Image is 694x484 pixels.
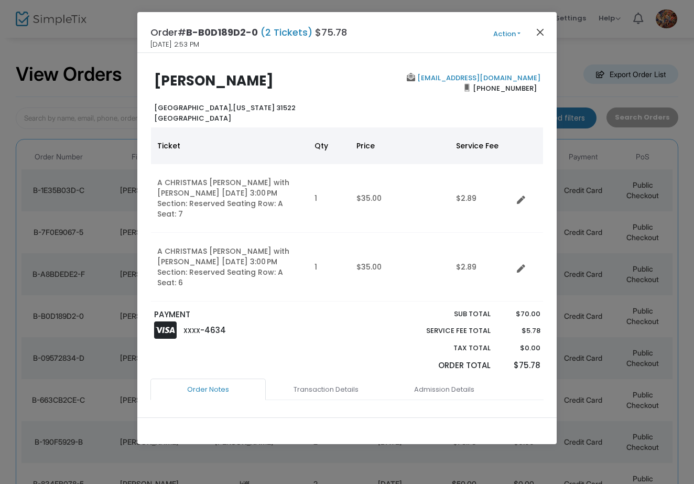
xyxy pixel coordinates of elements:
button: Action [475,28,538,40]
p: $75.78 [501,360,540,372]
a: Order Notes [150,379,266,401]
th: Ticket [151,127,308,164]
p: $70.00 [501,309,540,319]
p: PAYMENT [154,309,342,321]
b: [PERSON_NAME] [154,71,274,90]
span: -4634 [200,325,226,336]
td: $2.89 [450,164,513,233]
td: $35.00 [350,164,450,233]
p: $5.78 [501,326,540,336]
a: [EMAIL_ADDRESS][DOMAIN_NAME] [415,73,540,83]
td: $2.89 [450,233,513,302]
span: [PHONE_NUMBER] [470,80,540,96]
span: XXXX [183,326,200,335]
a: Transaction Details [268,379,384,401]
b: [US_STATE] 31522 [GEOGRAPHIC_DATA] [154,103,296,123]
p: Service Fee Total [402,326,491,336]
span: [DATE] 2:53 PM [150,39,199,50]
th: Price [350,127,450,164]
td: $35.00 [350,233,450,302]
p: Tax Total [402,343,491,353]
span: (2 Tickets) [258,26,315,39]
td: 1 [308,233,350,302]
p: Sub total [402,309,491,319]
a: Admission Details [386,379,502,401]
span: B-B0D189D2-0 [186,26,258,39]
span: [GEOGRAPHIC_DATA], [154,103,233,113]
td: 1 [308,164,350,233]
th: Qty [308,127,350,164]
p: Order Total [402,360,491,372]
div: Data table [151,127,543,302]
h4: Order# $75.78 [150,25,347,39]
th: Service Fee [450,127,513,164]
td: A CHRISTMAS [PERSON_NAME] with [PERSON_NAME] [DATE] 3:00 PM Section: Reserved Seating Row: A Seat: 6 [151,233,308,302]
td: A CHRISTMAS [PERSON_NAME] with [PERSON_NAME] [DATE] 3:00 PM Section: Reserved Seating Row: A Seat: 7 [151,164,308,233]
p: $0.00 [501,343,540,353]
button: Close [534,25,547,39]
